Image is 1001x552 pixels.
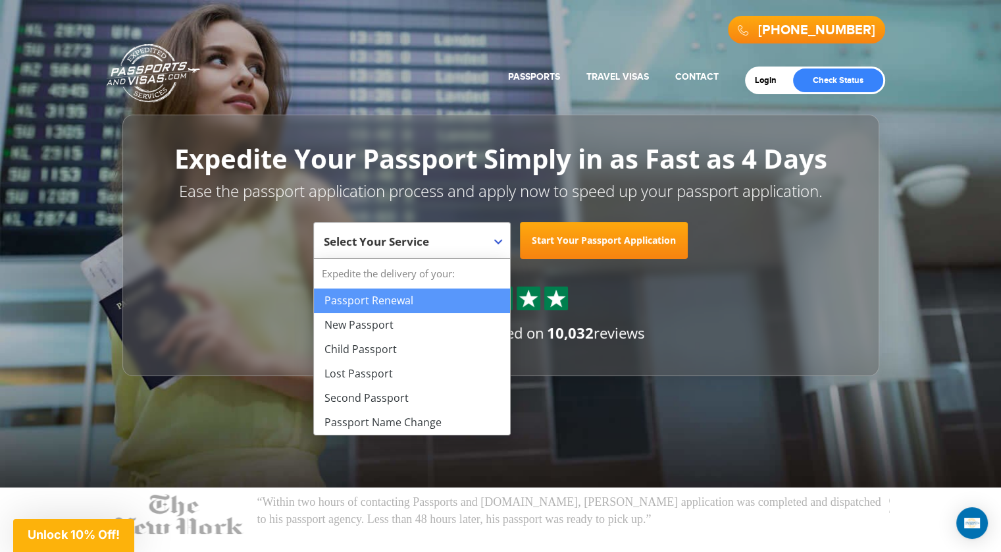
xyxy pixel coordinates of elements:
a: Contact [675,71,719,82]
span: Select Your Service [324,227,497,264]
span: Select Your Service [324,234,429,249]
img: Sprite St [546,289,566,308]
li: Expedite the delivery of your: [314,259,510,435]
span: reviews [547,323,644,343]
img: Sprite St [519,289,538,308]
h1: Expedite Your Passport Simply in as Fast as 4 Days [152,144,850,173]
div: Unlock 10% Off! [13,519,134,552]
a: Start Your Passport Application [520,222,688,259]
li: Child Passport [314,337,510,362]
strong: 10,032 [547,323,594,343]
a: [PHONE_NUMBER] [758,22,875,38]
p: “Within two hours of contacting Passports and [DOMAIN_NAME], [PERSON_NAME] application was comple... [257,494,889,528]
li: Passport Name Change [314,410,510,435]
li: Lost Passport [314,362,510,386]
span: based on [483,323,544,343]
li: Second Passport [314,386,510,410]
a: Passports [508,71,560,82]
strong: Expedite the delivery of your: [314,259,510,289]
span: Unlock 10% Off! [28,528,120,541]
span: Select Your Service [313,222,511,259]
a: Login [755,75,786,86]
a: Travel Visas [586,71,649,82]
a: Check Status [793,69,883,92]
li: New Passport [314,313,510,337]
li: Passport Renewal [314,289,510,313]
a: Passports & [DOMAIN_NAME] [107,43,200,103]
p: Ease the passport application process and apply now to speed up your passport application. [152,180,850,202]
div: Open Intercom Messenger [956,507,988,539]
